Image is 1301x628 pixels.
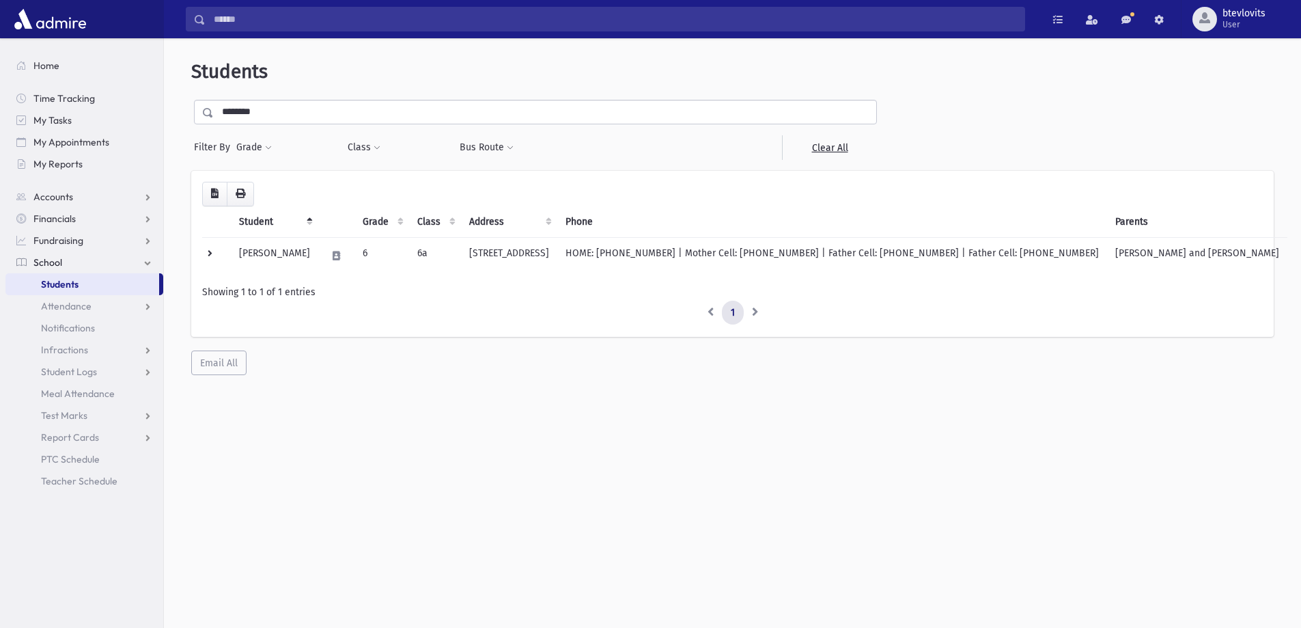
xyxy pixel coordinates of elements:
a: Meal Attendance [5,383,163,405]
a: Infractions [5,339,163,361]
span: Students [191,60,268,83]
td: [PERSON_NAME] and [PERSON_NAME] [1107,237,1287,274]
th: Phone [557,206,1107,238]
span: My Tasks [33,114,72,126]
img: AdmirePro [11,5,89,33]
span: User [1222,19,1265,30]
a: Teacher Schedule [5,470,163,492]
a: Students [5,273,159,295]
span: My Appointments [33,136,109,148]
button: Email All [191,351,247,375]
td: [STREET_ADDRESS] [461,237,557,274]
a: Accounts [5,186,163,208]
button: Grade [236,135,272,160]
span: Student Logs [41,366,97,378]
span: Home [33,59,59,72]
span: Attendance [41,300,92,312]
a: Clear All [782,135,877,160]
a: Attendance [5,295,163,317]
span: Report Cards [41,431,99,443]
button: CSV [202,182,227,206]
th: Grade: activate to sort column ascending [354,206,409,238]
button: Bus Route [459,135,514,160]
th: Class: activate to sort column ascending [409,206,461,238]
span: Meal Attendance [41,387,115,400]
a: Home [5,55,163,77]
span: Infractions [41,344,88,356]
a: 1 [722,301,744,325]
a: My Reports [5,153,163,175]
input: Search [206,7,1024,31]
th: Parents [1107,206,1287,238]
td: 6a [409,237,461,274]
a: Financials [5,208,163,230]
td: HOME: [PHONE_NUMBER] | Mother Cell: [PHONE_NUMBER] | Father Cell: [PHONE_NUMBER] | Father Cell: [... [557,237,1107,274]
th: Address: activate to sort column ascending [461,206,557,238]
a: Time Tracking [5,87,163,109]
span: My Reports [33,158,83,170]
a: My Tasks [5,109,163,131]
button: Print [227,182,254,206]
th: Student: activate to sort column descending [231,206,318,238]
a: Notifications [5,317,163,339]
span: Teacher Schedule [41,475,117,487]
span: Fundraising [33,234,83,247]
td: [PERSON_NAME] [231,237,318,274]
span: School [33,256,62,269]
button: Class [347,135,381,160]
a: My Appointments [5,131,163,153]
a: Student Logs [5,361,163,383]
a: School [5,251,163,273]
a: Fundraising [5,230,163,251]
a: Test Marks [5,405,163,426]
span: Notifications [41,322,95,334]
span: Filter By [194,140,236,154]
span: Accounts [33,191,73,203]
span: Financials [33,213,76,225]
span: PTC Schedule [41,453,100,465]
span: btevlovits [1222,8,1265,19]
a: Report Cards [5,426,163,448]
span: Time Tracking [33,92,95,105]
div: Showing 1 to 1 of 1 entries [202,285,1263,299]
span: Test Marks [41,409,87,422]
a: PTC Schedule [5,448,163,470]
span: Students [41,278,79,290]
td: 6 [354,237,409,274]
